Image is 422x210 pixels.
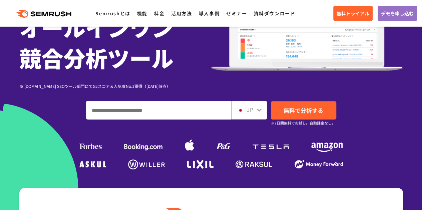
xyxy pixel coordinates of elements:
[284,106,323,114] span: 無料で分析する
[19,12,211,73] h1: オールインワン 競合分析ツール
[95,10,130,17] a: Semrushとは
[337,10,369,17] span: 無料トライアル
[137,10,147,17] a: 機能
[226,10,247,17] a: セミナー
[86,101,231,119] input: ドメイン、キーワードまたはURLを入力してください
[247,105,253,113] span: JP
[381,10,414,17] span: デモを申し込む
[378,6,417,21] a: デモを申し込む
[254,10,295,17] a: 資料ダウンロード
[171,10,192,17] a: 活用方法
[333,6,373,21] a: 無料トライアル
[19,83,211,89] div: ※ [DOMAIN_NAME] SEOツール部門にてG2スコア＆人気度No.1獲得（[DATE]時点）
[271,101,336,119] a: 無料で分析する
[271,120,335,126] small: ※7日間無料でお試し。自動課金なし。
[199,10,220,17] a: 導入事例
[154,10,164,17] a: 料金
